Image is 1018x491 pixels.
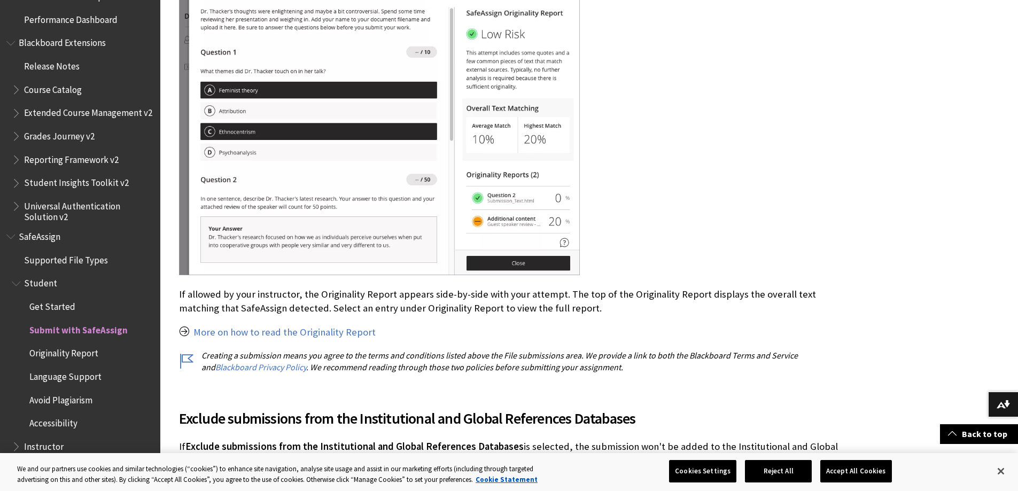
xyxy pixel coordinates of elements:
[19,34,106,49] span: Blackboard Extensions
[24,438,64,452] span: Instructor
[29,298,75,312] span: Get Started
[476,475,538,484] a: More information about your privacy, opens in a new tab
[17,464,560,485] div: We and our partners use cookies and similar technologies (“cookies”) to enhance site navigation, ...
[179,349,842,373] p: Creating a submission means you agree to the terms and conditions listed above the File submissio...
[193,326,376,339] a: More on how to read the Originality Report
[179,287,842,315] p: If allowed by your instructor, the Originality Report appears side-by-side with your attempt. The...
[24,151,119,165] span: Reporting Framework v2
[29,415,77,429] span: Accessibility
[6,228,154,479] nav: Book outline for Blackboard SafeAssign
[29,321,128,336] span: Submit with SafeAssign
[24,197,153,222] span: Universal Authentication Solution v2
[669,460,736,482] button: Cookies Settings
[24,104,152,119] span: Extended Course Management v2
[179,440,842,482] p: If is selected, the submission won't be added to the Institutional and Global databases. The subm...
[29,391,92,406] span: Avoid Plagiarism
[179,407,842,430] span: Exclude submissions from the Institutional and Global References Databases
[29,368,102,382] span: Language Support
[6,34,154,223] nav: Book outline for Blackboard Extensions
[24,251,108,266] span: Supported File Types
[940,424,1018,444] a: Back to top
[24,127,95,142] span: Grades Journey v2
[820,460,891,482] button: Accept All Cookies
[24,57,80,72] span: Release Notes
[19,228,60,242] span: SafeAssign
[185,440,524,453] span: Exclude submissions from the Institutional and Global References Databases
[24,11,118,25] span: Performance Dashboard
[989,459,1013,483] button: Close
[24,174,129,189] span: Student Insights Toolkit v2
[215,362,306,373] a: Blackboard Privacy Policy
[29,345,98,359] span: Originality Report
[24,275,57,289] span: Student
[24,81,82,95] span: Course Catalog
[745,460,812,482] button: Reject All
